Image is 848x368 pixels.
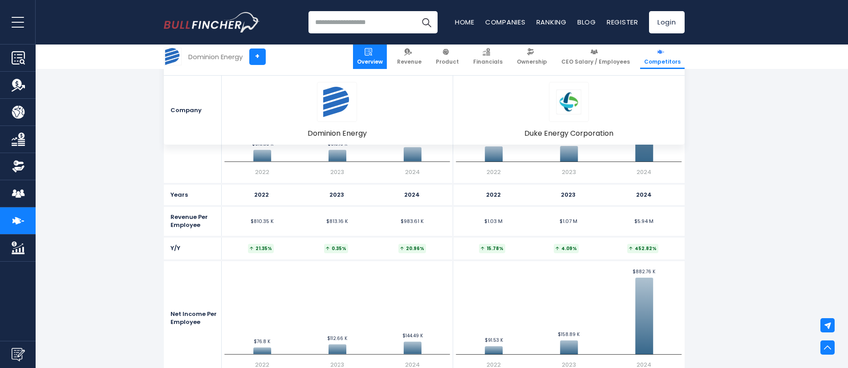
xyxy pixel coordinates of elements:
span: Ownership [517,58,547,65]
a: Revenue [393,44,426,69]
text: 2023 [330,168,344,176]
img: D logo [322,87,352,117]
li: $983.61 K [398,218,426,224]
li: 2023 [558,192,578,198]
text: $882.76 K [633,268,656,275]
div: 15.78% [479,244,505,253]
a: Login [649,11,685,33]
div: 21.35% [248,244,274,253]
a: Home [455,17,475,27]
text: $91.53 K [485,337,503,344]
div: 4.09% [554,244,579,253]
li: $5.94 M [632,218,656,224]
text: $76.8 K [254,338,271,345]
text: $144.49 K [402,332,423,339]
a: CEO Salary / Employees [557,44,634,69]
text: 2024 [405,168,420,176]
text: $158.89 K [558,331,580,338]
li: 2024 [633,192,654,198]
a: Remove [669,76,685,91]
div: 0.35% [324,244,348,253]
span: Duke Energy Corporation [524,129,613,138]
text: 2024 [637,168,651,176]
a: DUK logo Duke Energy Corporation [524,82,613,138]
li: $810.35 K [248,218,276,224]
div: Dominion Energy [188,52,243,62]
div: 20.96% [398,244,426,253]
a: Product [432,44,463,69]
a: Ranking [536,17,567,27]
a: Financials [469,44,507,69]
a: + [249,49,266,65]
li: $813.16 K [324,218,350,224]
a: D logo Dominion Energy [308,82,367,138]
a: Ownership [513,44,551,69]
a: Competitors [640,44,685,69]
div: Company [164,76,222,145]
a: Overview [353,44,387,69]
a: Register [607,17,638,27]
text: 2023 [562,168,576,176]
img: DUK logo [554,87,584,117]
li: 2022 [252,192,272,198]
li: $1.03 M [482,218,505,224]
text: $112.66 K [327,335,348,342]
span: Overview [357,58,383,65]
img: Bullfincher logo [164,12,260,32]
div: Years [164,185,222,205]
img: Ownership [12,160,25,173]
li: 2024 [402,192,422,198]
span: Revenue [397,58,422,65]
a: Blog [577,17,596,27]
li: 2022 [483,192,503,198]
text: 2022 [487,168,501,176]
text: 2022 [255,168,269,176]
a: Companies [485,17,526,27]
a: Go to homepage [164,12,260,32]
span: Dominion Energy [308,129,367,138]
span: Product [436,58,459,65]
button: Search [415,11,438,33]
img: D logo [164,48,181,65]
span: Competitors [644,58,681,65]
li: 2023 [327,192,347,198]
li: $1.07 M [557,218,580,224]
div: 452.82% [627,244,658,253]
div: Revenue Per Employee [164,207,222,235]
span: CEO Salary / Employees [561,58,630,65]
div: Y/Y [164,238,222,259]
span: Financials [473,58,503,65]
